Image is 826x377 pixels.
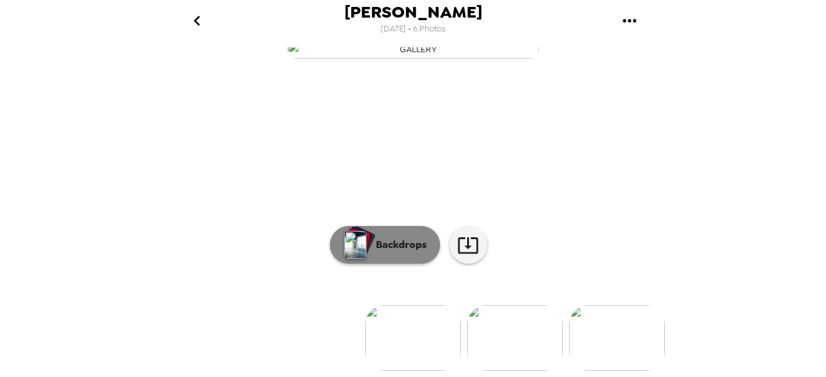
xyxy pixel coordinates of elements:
[381,21,446,38] span: [DATE] • 6 Photos
[344,4,482,21] span: [PERSON_NAME]
[287,40,539,59] img: gallery
[365,305,461,371] img: gallery
[467,305,563,371] img: gallery
[569,305,665,371] img: gallery
[370,237,427,252] p: Backdrops
[330,226,440,264] button: Backdrops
